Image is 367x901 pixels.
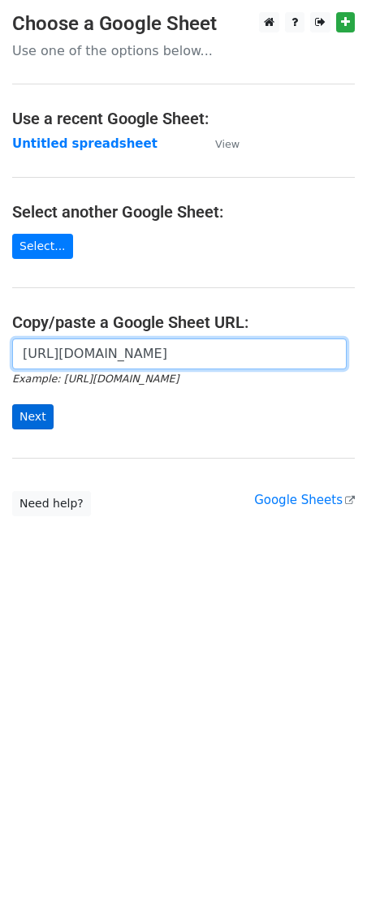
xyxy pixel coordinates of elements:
a: View [199,136,240,151]
iframe: Chat Widget [286,823,367,901]
input: Paste your Google Sheet URL here [12,338,347,369]
a: Google Sheets [254,493,355,507]
p: Use one of the options below... [12,42,355,59]
small: Example: [URL][DOMAIN_NAME] [12,373,179,385]
a: Need help? [12,491,91,516]
a: Untitled spreadsheet [12,136,158,151]
h4: Use a recent Google Sheet: [12,109,355,128]
input: Next [12,404,54,429]
a: Select... [12,234,73,259]
h3: Choose a Google Sheet [12,12,355,36]
small: View [215,138,240,150]
h4: Copy/paste a Google Sheet URL: [12,313,355,332]
h4: Select another Google Sheet: [12,202,355,222]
